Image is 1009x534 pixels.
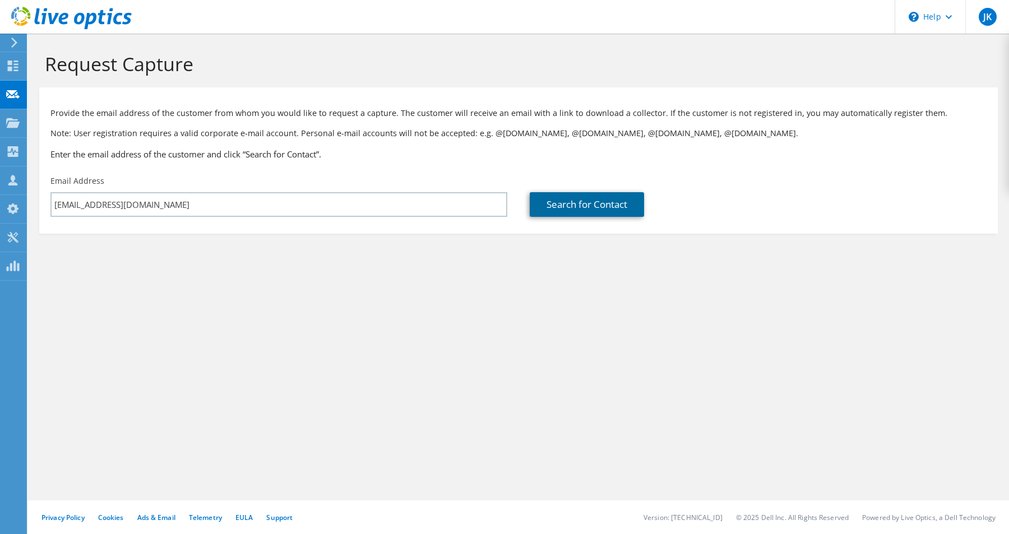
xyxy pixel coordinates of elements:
svg: \n [909,12,919,22]
a: EULA [235,513,253,522]
label: Email Address [50,175,104,187]
a: Search for Contact [530,192,644,217]
p: Provide the email address of the customer from whom you would like to request a capture. The cust... [50,107,987,119]
li: Version: [TECHNICAL_ID] [644,513,723,522]
h3: Enter the email address of the customer and click “Search for Contact”. [50,148,987,160]
h1: Request Capture [45,52,987,76]
a: Cookies [98,513,124,522]
a: Support [266,513,293,522]
a: Telemetry [189,513,222,522]
a: Ads & Email [137,513,175,522]
li: © 2025 Dell Inc. All Rights Reserved [736,513,849,522]
a: Privacy Policy [41,513,85,522]
span: JK [979,8,997,26]
li: Powered by Live Optics, a Dell Technology [862,513,996,522]
p: Note: User registration requires a valid corporate e-mail account. Personal e-mail accounts will ... [50,127,987,140]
